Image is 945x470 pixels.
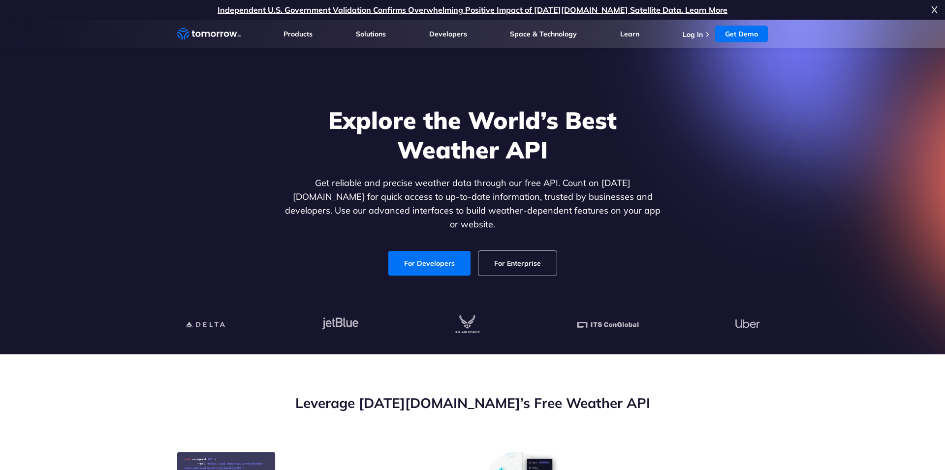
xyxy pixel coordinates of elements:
[388,251,471,276] a: For Developers
[478,251,557,276] a: For Enterprise
[429,30,467,38] a: Developers
[177,394,768,412] h2: Leverage [DATE][DOMAIN_NAME]’s Free Weather API
[283,105,662,164] h1: Explore the World’s Best Weather API
[283,30,313,38] a: Products
[218,5,727,15] a: Independent U.S. Government Validation Confirms Overwhelming Positive Impact of [DATE][DOMAIN_NAM...
[683,30,703,39] a: Log In
[177,27,241,41] a: Home link
[283,176,662,231] p: Get reliable and precise weather data through our free API. Count on [DATE][DOMAIN_NAME] for quic...
[715,26,768,42] a: Get Demo
[356,30,386,38] a: Solutions
[620,30,639,38] a: Learn
[510,30,577,38] a: Space & Technology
